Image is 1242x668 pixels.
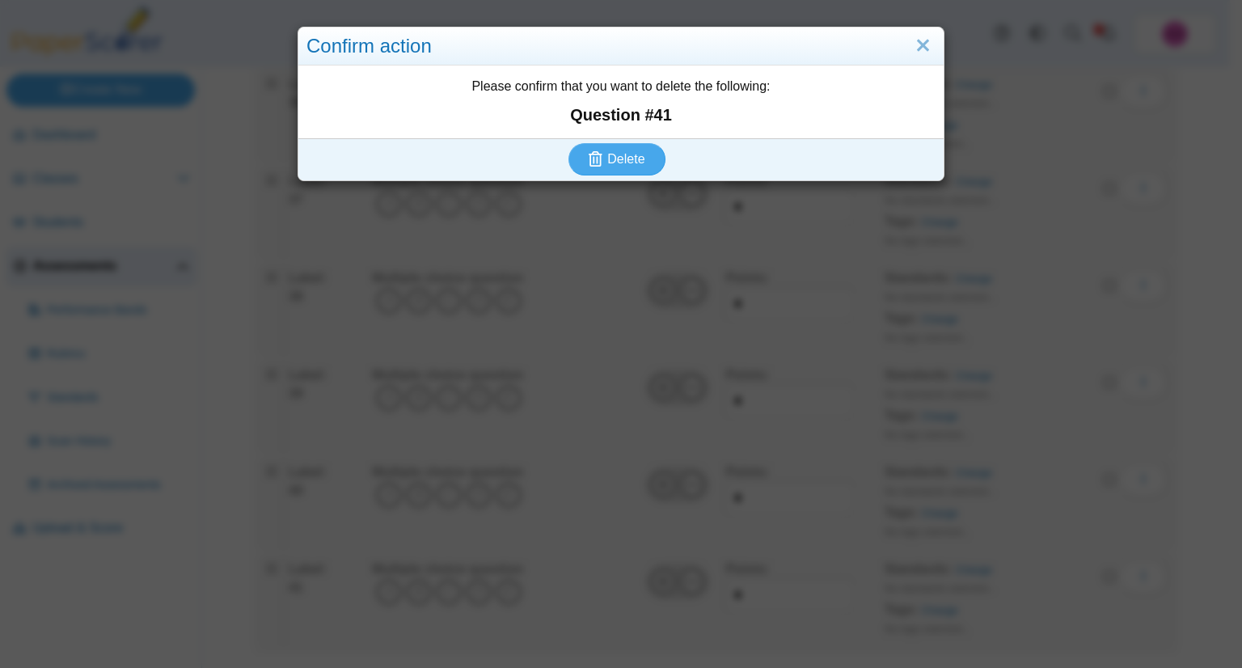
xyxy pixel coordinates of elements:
strong: Question #41 [306,104,936,126]
button: Delete [568,143,665,175]
div: Confirm action [298,27,944,66]
a: Close [910,32,936,60]
div: Please confirm that you want to delete the following: [298,66,944,138]
span: Delete [607,152,644,166]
